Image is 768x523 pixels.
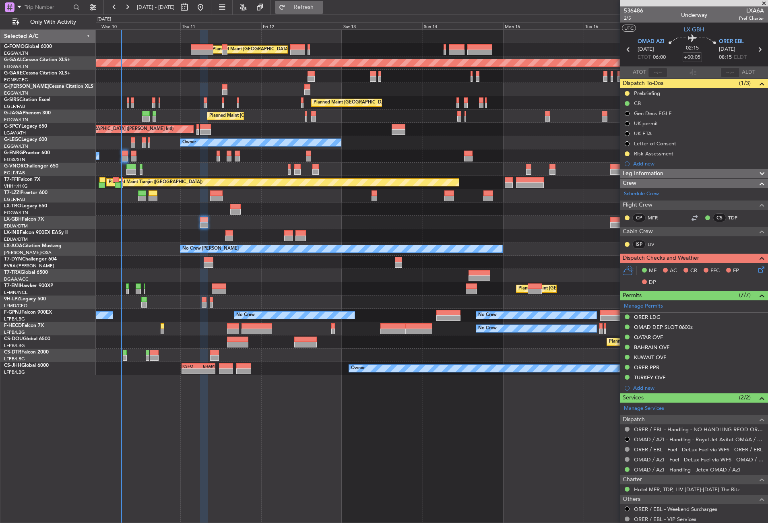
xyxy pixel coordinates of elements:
span: CS-DOU [4,337,23,341]
span: G-LEGC [4,137,21,142]
span: 2/5 [624,15,643,22]
a: T7-FFIFalcon 7X [4,177,40,182]
div: Letter of Consent [634,140,676,147]
span: F-GPNJ [4,310,21,315]
a: CS-DTRFalcon 2000 [4,350,49,355]
a: EGGW/LTN [4,117,28,123]
span: CS-JHH [4,363,21,368]
span: Cabin Crew [623,227,653,236]
div: Gen Decs EGLF [634,110,671,117]
a: G-VNORChallenger 650 [4,164,58,169]
a: G-SIRSCitation Excel [4,97,50,102]
span: ELDT [734,54,747,62]
a: LIV [648,241,666,248]
span: Dispatch To-Dos [623,79,663,88]
span: [DATE] [719,45,735,54]
div: KUWAIT OVF [634,354,666,361]
span: OMAD AZI [638,38,665,46]
div: TURKEY OVF [634,374,665,381]
a: OMAD / AZI - Handling - Royal Jet Avitat OMAA / AUH [634,436,764,443]
span: Charter [623,475,642,484]
span: G-GAAL [4,58,23,62]
div: Planned Maint Tianjin ([GEOGRAPHIC_DATA]) [109,176,202,188]
input: --:-- [648,68,667,77]
span: LXA6A [739,6,764,15]
span: G-VNOR [4,164,24,169]
a: EGGW/LTN [4,50,28,56]
div: Planned Maint [GEOGRAPHIC_DATA] ([GEOGRAPHIC_DATA]) [609,336,736,348]
span: 9H-LPZ [4,297,20,302]
span: T7-FFI [4,177,18,182]
span: ETOT [638,54,651,62]
span: Permits [623,291,642,300]
a: EGLF/FAB [4,170,25,176]
a: Schedule Crew [624,190,659,198]
span: Refresh [287,4,321,10]
a: ORER / EBL - Fuel - DeLux Fuel via WFS - ORER / EBL [634,446,763,453]
a: LFPB/LBG [4,316,25,322]
div: ORER PPR [634,364,659,371]
div: ORER LDG [634,314,661,320]
span: G-ENRG [4,151,23,155]
span: G-SIRS [4,97,19,102]
span: G-FOMO [4,44,25,49]
div: Add new [633,384,764,391]
a: G-ENRGPraetor 600 [4,151,50,155]
a: EDLW/DTM [4,223,28,229]
span: T7-DYN [4,257,22,262]
a: G-SPCYLegacy 650 [4,124,47,129]
a: LX-INBFalcon 900EX EASy II [4,230,68,235]
span: (2/2) [739,393,751,402]
input: Trip Number [25,1,71,13]
a: EGLF/FAB [4,196,25,203]
a: LFMN/NCE [4,289,28,296]
span: T7-LZZI [4,190,21,195]
div: Risk Assessment [634,150,673,157]
span: F-HECD [4,323,22,328]
div: OMAD DEP SLOT 0600z [634,324,693,331]
a: EGNR/CEG [4,77,28,83]
div: CP [632,213,646,222]
span: FFC [710,267,720,275]
div: Planned Maint [GEOGRAPHIC_DATA] ([GEOGRAPHIC_DATA]) [209,110,336,122]
a: LX-AOACitation Mustang [4,244,62,248]
div: BAHRAIN OVF [634,344,669,351]
a: ORER / EBL - VIP Services [634,516,696,523]
span: Only With Activity [21,19,85,25]
div: Wed 10 [100,22,180,29]
div: EHAM [198,364,215,368]
div: No Crew [478,322,497,335]
a: Manage Services [624,405,664,413]
a: [PERSON_NAME]/QSA [4,250,52,256]
div: Sat 13 [342,22,422,29]
a: T7-EMIHawker 900XP [4,283,53,288]
a: F-GPNJFalcon 900EX [4,310,52,315]
a: G-LEGCLegacy 600 [4,137,47,142]
a: LX-TROLegacy 650 [4,204,47,209]
div: UK permit [634,120,658,127]
span: LX-TRO [4,204,21,209]
div: [DATE] [97,16,111,23]
a: T7-TRXGlobal 6500 [4,270,48,275]
a: EGGW/LTN [4,143,28,149]
div: Unplanned Maint [GEOGRAPHIC_DATA] ([PERSON_NAME] Intl) [43,123,173,135]
a: G-JAGAPhenom 300 [4,111,51,116]
a: T7-LZZIPraetor 600 [4,190,47,195]
span: Dispatch Checks and Weather [623,254,699,263]
div: - [198,369,215,374]
div: Planned Maint [GEOGRAPHIC_DATA] [518,283,595,295]
a: EGGW/LTN [4,90,28,96]
a: EVRA/[PERSON_NAME] [4,263,54,269]
a: G-[PERSON_NAME]Cessna Citation XLS [4,84,93,89]
a: EGSS/STN [4,157,25,163]
button: Only With Activity [9,16,87,29]
div: Underway [681,11,707,19]
span: LX-GBH [684,25,704,34]
span: G-SPCY [4,124,21,129]
div: Prebriefing [634,90,660,97]
span: T7-TRX [4,270,21,275]
span: AC [670,267,677,275]
span: LX-GBH [4,217,22,222]
a: MFR [648,214,666,221]
span: 536486 [624,6,643,15]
